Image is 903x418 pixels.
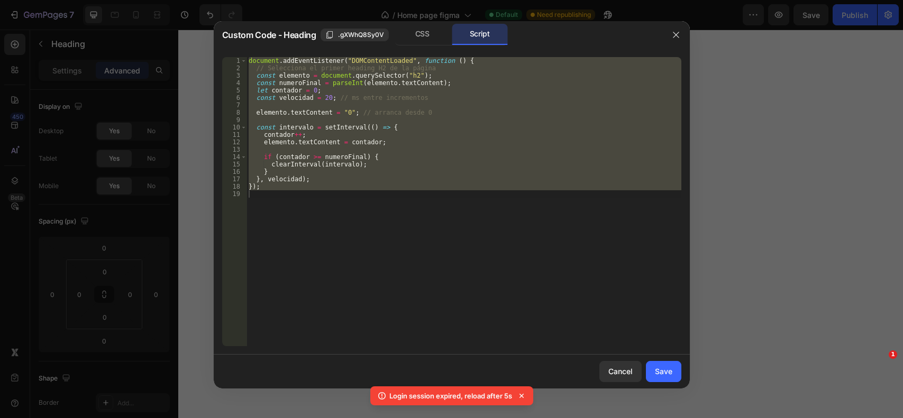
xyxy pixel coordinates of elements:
iframe: Intercom live chat [867,366,892,392]
div: 11 [222,131,247,138]
div: 17 [222,175,247,183]
div: 8 [222,109,247,116]
div: 14 [222,153,247,161]
span: Custom Code - Heading [222,29,316,41]
div: 1 [222,57,247,64]
div: 4 [222,79,247,87]
span: 1 [889,350,897,359]
div: 5 [222,87,247,94]
div: 3 [222,72,247,79]
div: 10 [222,124,247,131]
div: 9 [222,116,247,124]
div: 19 [222,190,247,198]
div: 15 [222,161,247,168]
div: CSS [395,24,450,45]
div: Save [655,366,672,377]
button: .gXWhQ8Sy0V [321,29,389,41]
p: Login session expired, reload after 5s [389,391,512,401]
div: 18 [222,183,247,190]
div: Cancel [608,366,633,377]
button: Save [646,361,681,382]
div: 12 [222,138,247,146]
div: 6 [222,94,247,101]
div: 7 [222,101,247,109]
div: 13 [222,146,247,153]
button: Cancel [599,361,642,382]
span: .gXWhQ8Sy0V [338,30,384,40]
div: 2 [222,64,247,72]
div: Script [452,24,508,45]
div: 16 [222,168,247,175]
